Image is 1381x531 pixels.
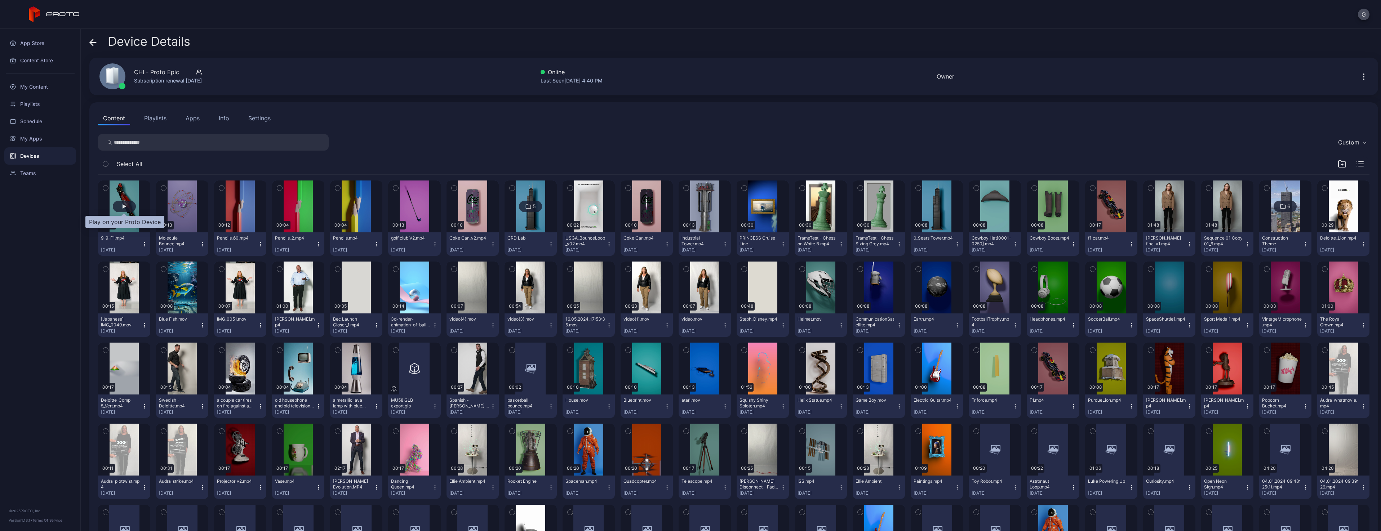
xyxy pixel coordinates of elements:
div: 0_Sears Tower.mp4 [914,235,953,241]
button: 16.05.2024_17:53:35.mov[DATE] [563,313,615,337]
div: 16.05.2024_17:53:35.mov [565,316,605,328]
div: [DATE] [507,328,548,334]
button: Spaceman.mp4[DATE] [563,476,615,499]
a: Devices [4,147,76,165]
button: MU58 GLB export.glb[DATE] [388,394,440,418]
button: Settings [243,111,276,125]
button: Sport Medal1.mp4[DATE] [1201,313,1253,337]
button: Audra_strike.mp4[DATE] [156,476,208,499]
div: Audra_whatmovie.mp4 [1320,397,1360,409]
div: [DATE] [1320,490,1361,496]
div: Paintings.mp4 [914,478,953,484]
div: [DATE] [798,409,838,415]
div: [DATE] [449,409,490,415]
button: Dancing Queen.mp4[DATE] [388,476,440,499]
div: [DATE] [623,409,664,415]
a: Schedule [4,113,76,130]
button: Audra_plottwist.mp4[DATE] [98,476,150,499]
button: Custom [1335,134,1369,151]
div: Quadcopter.mp4 [623,478,663,484]
div: [DATE] [1088,409,1129,415]
button: basketball bounce.mp4[DATE] [505,394,557,418]
div: [DATE] [972,409,1012,415]
button: ISS.mp4[DATE] [795,476,847,499]
div: [DATE] [565,247,606,253]
div: CommunicationSatellite.mp4 [856,316,895,328]
div: [DATE] [856,409,896,415]
button: FootballTrophy.mp4[DATE] [969,313,1021,337]
button: PurdueLion.mp4[DATE] [1085,394,1137,418]
button: 04.01.2024_09:39:26.mp4[DATE] [1317,476,1369,499]
div: [DATE] [449,490,490,496]
div: Custom [1338,139,1359,146]
div: Open Neon Sign.mp4 [1204,478,1244,490]
button: video.mov[DATE] [679,313,731,337]
div: Toy Robot.mp4 [972,478,1011,484]
div: Rocket Engine [507,478,547,484]
button: Electric Guitar.mp4[DATE] [911,394,963,418]
button: Earth.mp4[DATE] [911,313,963,337]
div: VintageMicrophone.mp4 [1262,316,1302,328]
div: [DATE] [1030,490,1070,496]
div: Triforce.mp4 [972,397,1011,403]
div: [DATE] [1146,247,1187,253]
div: Blueprint.mov [623,397,663,403]
button: Coke Can_v2.mp4[DATE] [447,232,499,256]
div: a metallic lava lamp with blue liquid against a white studio backdrop.mp4 [333,397,373,409]
a: Playlists [4,95,76,113]
div: basketball bounce.mp4 [507,397,547,409]
div: [Japanese] IMG_0049.mov [101,316,141,328]
div: [DATE] [1030,247,1070,253]
div: Molecule Bounce.mp4 [159,235,199,247]
div: Deloitte_Lion.mp4 [1320,235,1360,241]
div: [DATE] [1320,328,1361,334]
div: [DATE] [507,247,548,253]
button: Deloitte_Comp 5_Vert.mp4[DATE] [98,394,150,418]
div: [DATE] [391,490,432,496]
div: [DATE] [217,328,258,334]
div: Construction Theme [1262,235,1302,247]
button: Bec Launch Closer_1.mp4[DATE] [330,313,382,337]
button: Molecule Bounce.mp4[DATE] [156,232,208,256]
button: video(3).mov[DATE] [505,313,557,337]
div: [DATE] [159,328,200,334]
div: f1 car.mp4 [1088,235,1128,241]
div: [DATE] [914,328,954,334]
button: 9-9-F1.mp4[DATE] [98,232,150,256]
div: PRINCESS Cruise Line [740,235,779,247]
button: USGA_BounceLoop_v02.mp4[DATE] [563,232,615,256]
div: [DATE] [507,490,548,496]
div: Sam.mp4 [1204,397,1244,409]
div: [DATE] [565,409,606,415]
div: [DATE] [914,247,954,253]
button: Pencils.mp4[DATE] [330,232,382,256]
button: Blueprint.mov[DATE] [621,394,673,418]
div: Coke Can_v2.mp4 [449,235,489,241]
div: 9-9-F1.mp4 [101,235,141,241]
div: [DATE] [972,328,1012,334]
button: Rocket Engine[DATE] [505,476,557,499]
div: [DATE] [798,247,838,253]
button: Spanish - [PERSON_NAME] is Everywhere.mp4[DATE] [447,394,499,418]
button: The Royal Crown.mp4[DATE] [1317,313,1369,337]
div: [DATE] [972,490,1012,496]
button: House.mov[DATE] [563,394,615,418]
button: Projector_v2.mp4[DATE] [214,476,266,499]
button: F1.mp4[DATE] [1027,394,1079,418]
button: Coke Can.mp4[DATE] [621,232,673,256]
button: [PERSON_NAME].mp4[DATE] [272,313,324,337]
div: 04.01.2024_09:39:26.mp4 [1320,478,1360,490]
div: [DATE] [681,409,722,415]
div: Electric Guitar.mp4 [914,397,953,403]
button: Playlists [139,111,172,125]
div: [DATE] [856,247,896,253]
div: [DATE] [1204,490,1245,496]
div: [DATE] [623,328,664,334]
div: Ellie Ambient.mp4 [449,478,489,484]
div: USGA_BounceLoop_v02.mp4 [565,235,605,247]
button: CRD Lab[DATE] [505,232,557,256]
button: f1 car.mp4[DATE] [1085,232,1137,256]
